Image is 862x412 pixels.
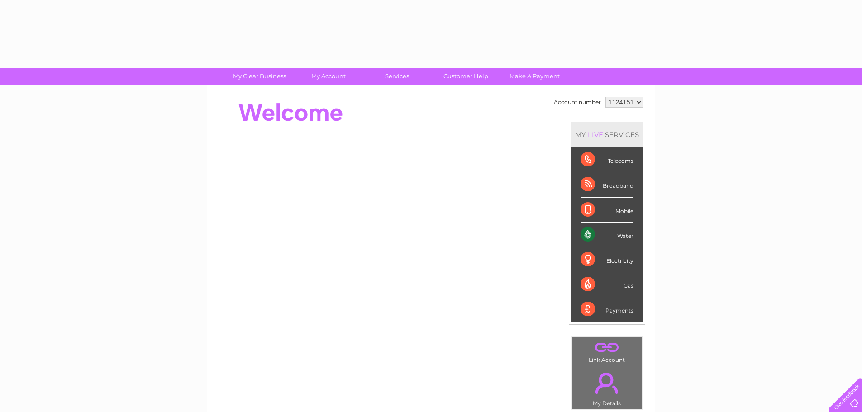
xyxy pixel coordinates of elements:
[581,223,633,247] div: Water
[552,95,603,110] td: Account number
[581,147,633,172] div: Telecoms
[572,365,642,409] td: My Details
[575,367,639,399] a: .
[581,172,633,197] div: Broadband
[291,68,366,85] a: My Account
[571,122,643,147] div: MY SERVICES
[586,130,605,139] div: LIVE
[572,337,642,365] td: Link Account
[581,297,633,322] div: Payments
[429,68,503,85] a: Customer Help
[581,247,633,272] div: Electricity
[360,68,434,85] a: Services
[581,272,633,297] div: Gas
[575,340,639,355] a: .
[581,198,633,223] div: Mobile
[497,68,572,85] a: Make A Payment
[222,68,297,85] a: My Clear Business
